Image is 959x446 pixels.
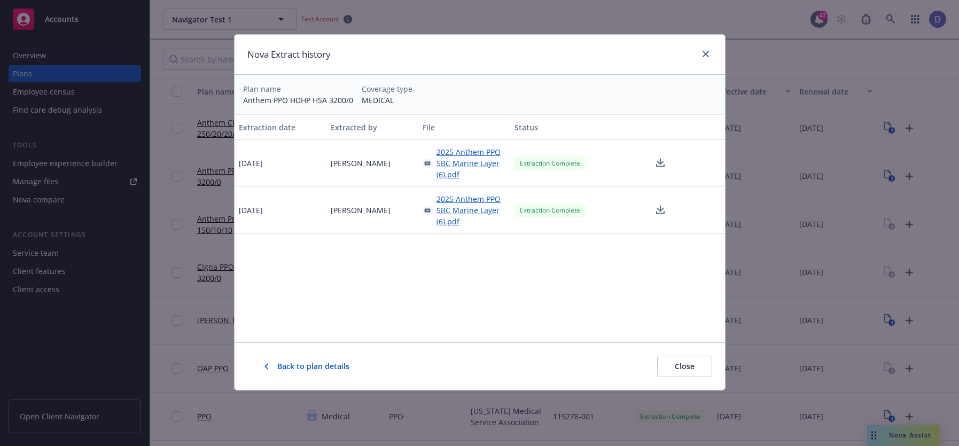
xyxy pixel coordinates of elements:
[657,356,712,377] button: Close
[510,114,633,140] button: Status
[247,48,331,61] h1: Nova Extract history
[239,205,263,216] span: [DATE]
[436,193,506,227] span: 2025 Anthem PPO SBC Marine Layer (6).pdf
[239,122,322,133] div: Extraction date
[331,122,414,133] div: Extracted by
[423,146,506,180] a: 2025 Anthem PPO SBC Marine Layer (6).pdf
[243,83,353,95] div: Plan name
[331,158,391,169] span: [PERSON_NAME]
[423,122,506,133] div: File
[277,361,349,372] span: Back to plan details
[436,146,506,180] span: 2025 Anthem PPO SBC Marine Layer (6).pdf
[362,83,412,95] div: Coverage type
[326,114,418,140] button: Extracted by
[423,193,506,227] a: 2025 Anthem PPO SBC Marine Layer (6).pdf
[239,158,263,169] span: [DATE]
[331,205,391,216] span: [PERSON_NAME]
[362,95,412,106] div: MEDICAL
[418,114,510,140] button: File
[514,204,586,217] div: Extraction Complete
[243,95,353,106] div: Anthem PPO HDHP HSA 3200/0
[247,356,367,377] button: Back to plan details
[235,114,326,140] button: Extraction date
[514,157,586,170] div: Extraction Complete
[514,122,629,133] div: Status
[699,48,712,60] a: close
